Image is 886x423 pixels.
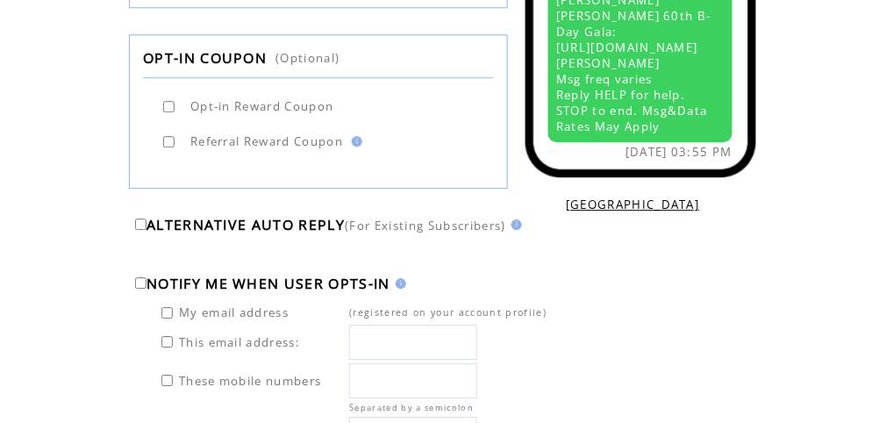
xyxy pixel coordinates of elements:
img: help.gif [506,219,522,230]
img: help.gif [390,278,406,289]
span: ALTERNATIVE AUTO REPLY [146,215,345,234]
a: [GEOGRAPHIC_DATA] [566,197,700,212]
span: (registered on your account profile) [349,306,547,319]
span: This email address: [179,334,300,350]
img: help.gif [347,136,362,147]
span: Separated by a semicolon [349,402,474,413]
span: Opt-in Reward Coupon [190,98,334,114]
span: (For Existing Subscribers) [345,218,506,233]
span: My email address [179,305,289,320]
span: (Optional) [275,50,339,66]
span: NOTIFY ME WHEN USER OPTS-IN [146,274,390,293]
span: These mobile numbers [179,373,322,389]
span: OPT-IN COUPON [143,48,267,68]
span: Referral Reward Coupon [190,133,343,149]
